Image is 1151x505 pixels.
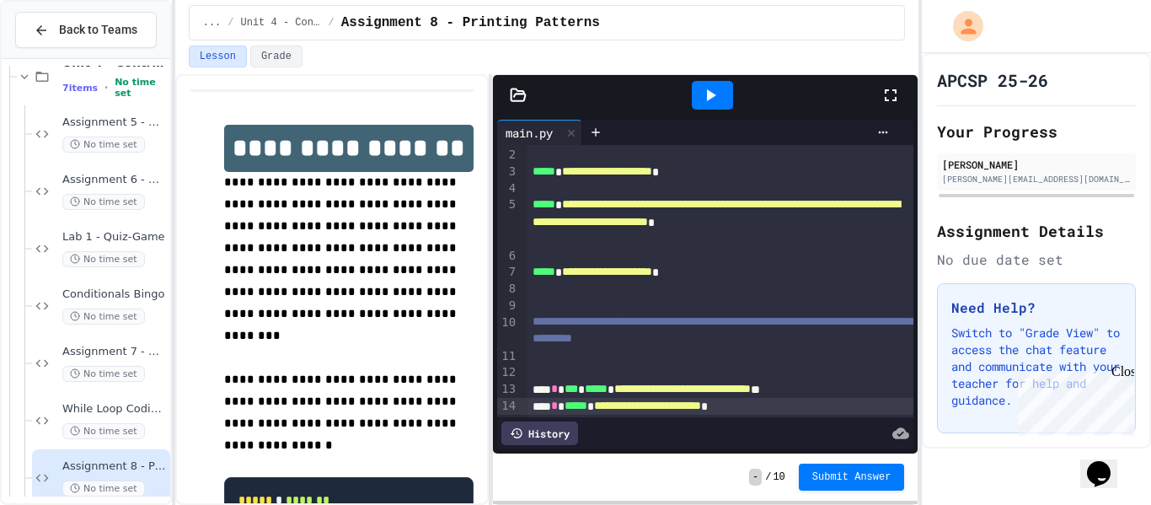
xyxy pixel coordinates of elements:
[799,464,905,491] button: Submit Answer
[62,423,145,439] span: No time set
[497,120,582,145] div: main.py
[497,364,518,381] div: 12
[203,16,222,30] span: ...
[937,120,1136,143] h2: Your Progress
[497,180,518,197] div: 4
[62,481,145,497] span: No time set
[497,264,518,281] div: 7
[497,147,518,164] div: 2
[189,46,247,67] button: Lesson
[62,287,167,302] span: Conditionals Bingo
[62,402,167,416] span: While Loop Coding Challenges (In-Class)
[15,12,157,48] button: Back to Teams
[501,422,578,445] div: History
[329,16,335,30] span: /
[341,13,600,33] span: Assignment 8 - Printing Patterns
[62,230,167,244] span: Lab 1 - Quiz-Game
[62,345,167,359] span: Assignment 7 - Number Guesser
[951,325,1122,409] p: Switch to "Grade View" to access the chat feature and communicate with your teacher for help and ...
[937,250,1136,270] div: No due date set
[228,16,233,30] span: /
[765,470,771,484] span: /
[497,415,518,432] div: 15
[62,173,167,187] span: Assignment 6 - Discount Calculator
[115,77,167,99] span: No time set
[62,251,145,267] span: No time set
[497,298,518,314] div: 9
[497,281,518,298] div: 8
[62,459,167,474] span: Assignment 8 - Printing Patterns
[1011,364,1134,436] iframe: chat widget
[497,196,518,247] div: 5
[62,366,145,382] span: No time set
[812,470,891,484] span: Submit Answer
[497,248,518,265] div: 6
[942,173,1131,185] div: [PERSON_NAME][EMAIL_ADDRESS][DOMAIN_NAME]
[773,470,784,484] span: 10
[7,7,116,107] div: Chat with us now!Close
[497,124,561,142] div: main.py
[497,381,518,398] div: 13
[497,314,518,348] div: 10
[935,7,988,46] div: My Account
[749,469,762,486] span: -
[942,157,1131,172] div: [PERSON_NAME]
[250,46,302,67] button: Grade
[241,16,322,30] span: Unit 4 - Control Structures
[1080,438,1134,488] iframe: chat widget
[62,309,145,325] span: No time set
[62,116,167,130] span: Assignment 5 - Booleans
[937,219,1136,243] h2: Assignment Details
[59,21,137,39] span: Back to Teams
[62,194,145,210] span: No time set
[951,298,1122,318] h3: Need Help?
[497,164,518,180] div: 3
[497,348,518,365] div: 11
[497,398,518,415] div: 14
[62,137,145,153] span: No time set
[104,81,108,94] span: •
[62,83,98,94] span: 7 items
[937,68,1048,92] h1: APCSP 25-26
